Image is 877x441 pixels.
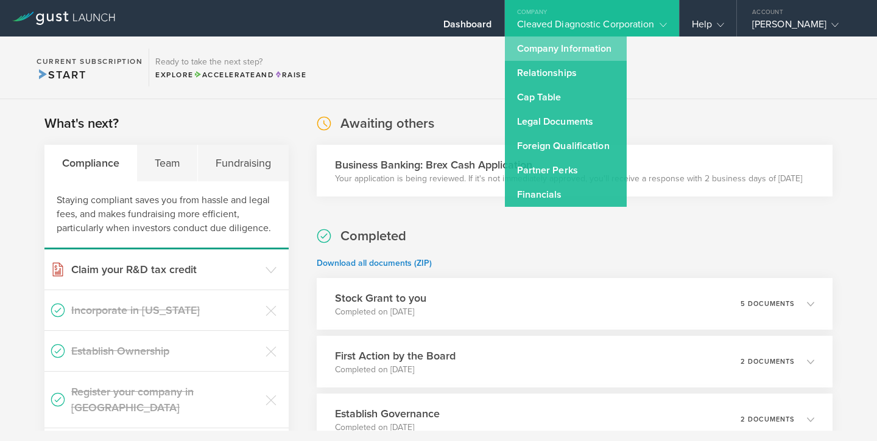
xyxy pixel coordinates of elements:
span: Accelerate [194,71,256,79]
h3: Stock Grant to you [335,290,426,306]
h3: First Action by the Board [335,348,456,364]
div: Dashboard [443,18,492,36]
p: 2 documents [741,358,795,365]
h2: Completed [340,227,406,245]
p: 2 documents [741,416,795,423]
div: [PERSON_NAME] [752,18,856,36]
div: Ready to take the next step?ExploreAccelerateandRaise [149,49,312,86]
p: 5 documents [741,300,795,307]
h2: Awaiting others [340,115,434,133]
div: Fundraising [198,145,288,181]
div: Team [137,145,198,181]
h3: Ready to take the next step? [155,58,306,66]
h2: Current Subscription [37,58,143,65]
iframe: Chat Widget [816,383,877,441]
span: Raise [274,71,306,79]
p: Completed on [DATE] [335,306,426,318]
div: Explore [155,69,306,80]
div: Cleaved Diagnostic Corporation [517,18,667,36]
h3: Claim your R&D tax credit [71,262,259,277]
div: Staying compliant saves you from hassle and legal fees, and makes fundraising more efficient, par... [44,181,289,249]
a: Download all documents (ZIP) [317,258,432,268]
p: Your application is being reviewed. If it's not immediately approved, you'll receive a response w... [335,173,802,185]
div: Compliance [44,145,137,181]
p: Completed on [DATE] [335,364,456,376]
p: Completed on [DATE] [335,422,440,434]
h3: Business Banking: Brex Cash Application [335,157,802,173]
h3: Register your company in [GEOGRAPHIC_DATA] [71,384,259,415]
h2: What's next? [44,115,119,133]
span: and [194,71,275,79]
h3: Establish Ownership [71,343,259,359]
h3: Establish Governance [335,406,440,422]
div: Help [692,18,724,36]
h3: Incorporate in [US_STATE] [71,302,259,318]
span: Start [37,68,86,82]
